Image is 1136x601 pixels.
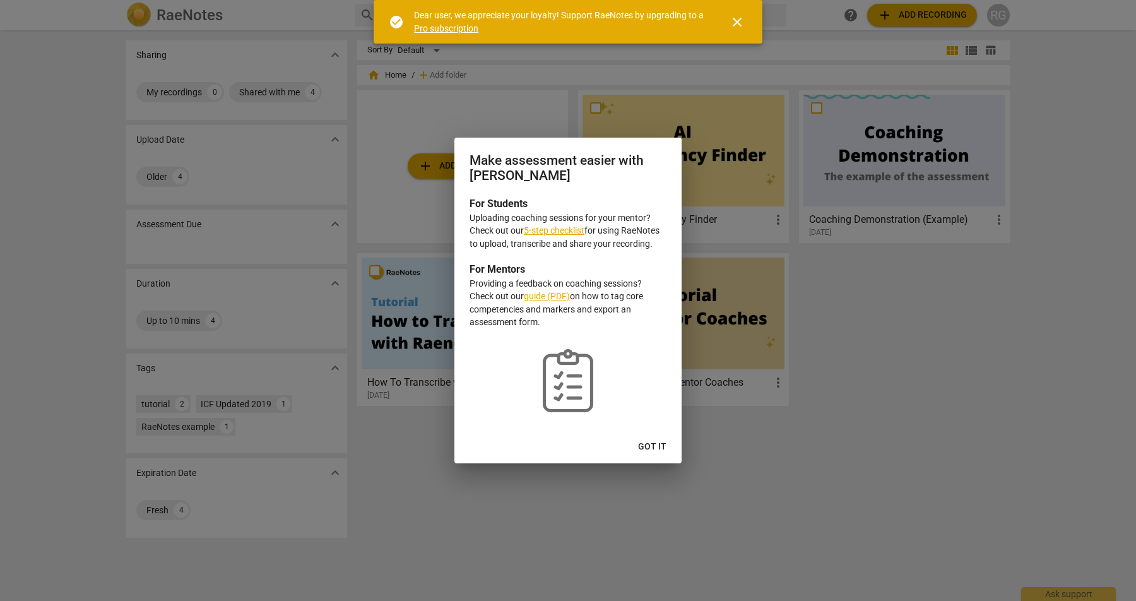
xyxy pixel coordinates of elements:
[470,211,666,251] p: Uploading coaching sessions for your mentor? Check out our for using RaeNotes to upload, transcri...
[524,291,570,301] a: guide (PDF)
[524,225,584,235] a: 5-step checklist
[638,441,666,453] span: Got it
[470,198,528,210] b: For Students
[470,153,666,184] h2: Make assessment easier with [PERSON_NAME]
[414,23,478,33] a: Pro subscription
[414,9,707,35] div: Dear user, we appreciate your loyalty! Support RaeNotes by upgrading to a
[470,263,525,275] b: For Mentors
[628,436,677,458] button: Got it
[470,277,666,329] p: Providing a feedback on coaching sessions? Check out our on how to tag core competencies and mark...
[722,7,752,37] button: Close
[389,15,404,30] span: check_circle
[730,15,745,30] span: close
